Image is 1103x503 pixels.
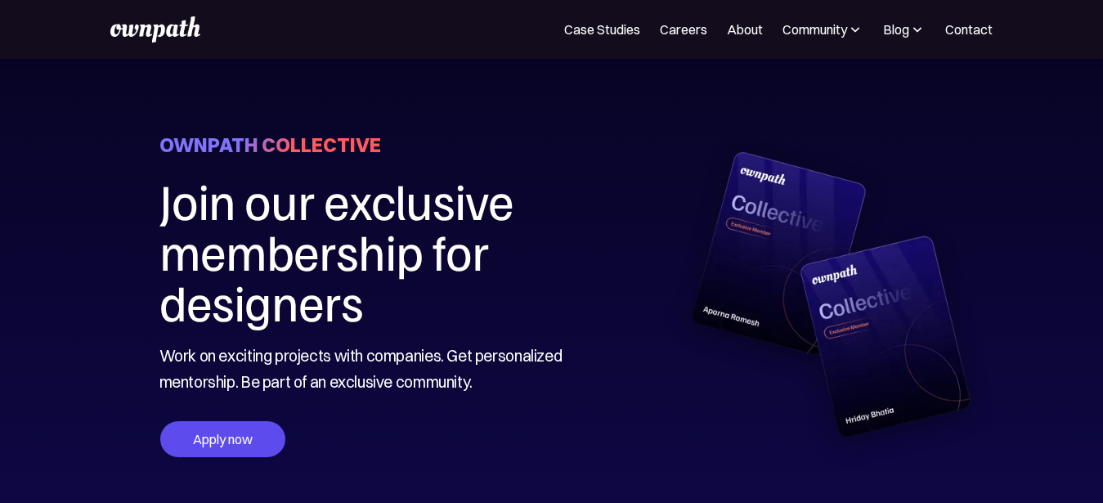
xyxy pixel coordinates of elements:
div: Work on exciting projects with companies. Get personalized mentorship. Be part of an exclusive co... [159,343,600,395]
a: Careers [660,20,707,39]
div: Community [782,20,863,39]
a: Contact [945,20,993,39]
h3: ownpath collective [159,132,381,158]
a: Case Studies [564,20,640,39]
div: Blog [883,20,926,39]
a: Apply now [159,420,287,458]
a: About [727,20,763,39]
div: Community [782,20,847,39]
div: Blog [883,20,909,39]
h1: Join our exclusive membership for designers [159,174,600,326]
div: Apply now [160,421,285,457]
